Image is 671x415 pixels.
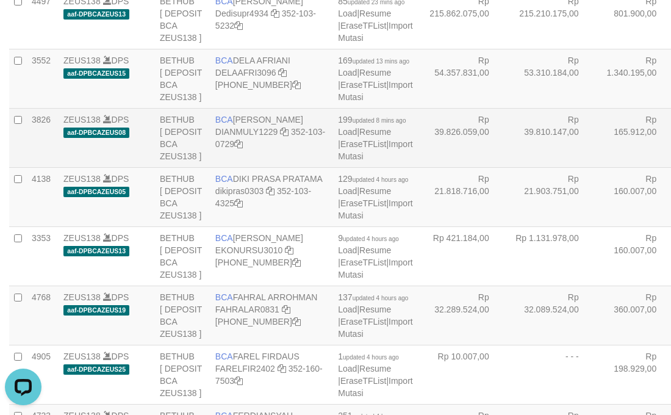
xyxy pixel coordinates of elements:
a: Copy 3521030729 to clipboard [234,139,243,149]
td: BETHUB [ DEPOSIT BCA ZEUS138 ] [155,345,210,404]
a: Copy Dedisupr4934 to clipboard [271,9,279,18]
a: Resume [359,245,391,255]
td: [PERSON_NAME] 352-103-0729 [210,108,333,167]
span: updated 4 hours ago [343,354,399,361]
td: BETHUB [ DEPOSIT BCA ZEUS138 ] [155,49,210,108]
a: Load [338,245,357,255]
a: Copy EKONURSU3010 to clipboard [285,245,293,255]
td: 3353 [27,226,59,286]
span: 199 [338,115,406,125]
span: updated 4 hours ago [353,295,409,301]
a: Load [338,68,357,78]
td: DPS [59,226,155,286]
span: updated 4 hours ago [353,176,409,183]
a: Import Mutasi [338,258,412,280]
span: aaf-DPBCAZEUS13 [63,246,129,256]
a: Copy 4062302392 to clipboard [292,258,301,267]
a: Import Mutasi [338,80,412,102]
span: 9 [338,233,399,243]
a: Copy 3521034325 to clipboard [234,198,243,208]
a: Resume [359,186,391,196]
a: EraseTFList [340,139,386,149]
a: Resume [359,9,391,18]
span: aaf-DPBCAZEUS13 [63,9,129,20]
a: Copy DELAAFRI3096 to clipboard [278,68,287,78]
span: aaf-DPBCAZEUS19 [63,305,129,316]
a: ZEUS138 [63,56,101,65]
span: 1 [338,352,399,361]
span: | | | [338,352,412,398]
td: BETHUB [ DEPOSIT BCA ZEUS138 ] [155,226,210,286]
td: 3826 [27,108,59,167]
a: FAHRALAR0831 [215,305,279,314]
a: Copy 8692458639 to clipboard [292,80,301,90]
a: Import Mutasi [338,139,412,161]
a: Resume [359,364,391,374]
span: BCA [215,292,233,302]
td: Rp 10.007,00 [418,345,508,404]
a: Copy 3521035232 to clipboard [234,21,243,31]
td: 4905 [27,345,59,404]
td: Rp 54.357.831,00 [418,49,508,108]
span: updated 13 mins ago [353,58,409,65]
td: 3552 [27,49,59,108]
span: 169 [338,56,409,65]
a: dikipras0303 [215,186,264,196]
span: BCA [215,352,233,361]
a: ZEUS138 [63,352,101,361]
a: Copy FARELFIR2402 to clipboard [278,364,286,374]
span: aaf-DPBCAZEUS05 [63,187,129,197]
span: updated 8 mins ago [353,117,406,124]
a: Import Mutasi [338,198,412,220]
a: Import Mutasi [338,21,412,43]
td: BETHUB [ DEPOSIT BCA ZEUS138 ] [155,286,210,345]
td: Rp 1.131.978,00 [508,226,597,286]
td: DELA AFRIANI [PHONE_NUMBER] [210,49,333,108]
td: Rp 32.289.524,00 [418,286,508,345]
td: Rp 21.818.716,00 [418,167,508,226]
button: Open LiveChat chat widget [5,5,41,41]
td: DPS [59,49,155,108]
span: aaf-DPBCAZEUS25 [63,364,129,375]
td: Rp 421.184,00 [418,226,508,286]
td: DPS [59,167,155,226]
span: | | | [338,233,412,280]
span: | | | [338,292,412,339]
a: Copy 3521607503 to clipboard [234,376,243,386]
td: Rp 32.089.524,00 [508,286,597,345]
a: Resume [359,127,391,137]
span: | | | [338,56,412,102]
span: BCA [215,56,233,65]
a: EraseTFList [340,376,386,386]
a: DIANMULY1229 [215,127,278,137]
a: Copy dikipras0303 to clipboard [266,186,274,196]
td: [PERSON_NAME] [PHONE_NUMBER] [210,226,333,286]
a: Resume [359,68,391,78]
a: Load [338,305,357,314]
span: | | | [338,115,412,161]
a: Copy FAHRALAR0831 to clipboard [282,305,290,314]
td: FAREL FIRDAUS 352-160-7503 [210,345,333,404]
a: EraseTFList [340,258,386,267]
span: 137 [338,292,408,302]
a: EKONURSU3010 [215,245,283,255]
span: BCA [215,233,233,243]
a: Dedisupr4934 [215,9,268,18]
td: FAHRAL ARROHMAN [PHONE_NUMBER] [210,286,333,345]
td: DPS [59,345,155,404]
span: aaf-DPBCAZEUS08 [63,128,129,138]
td: DPS [59,286,155,345]
a: Copy 5665095158 to clipboard [292,317,301,327]
a: Copy DIANMULY1229 to clipboard [280,127,289,137]
span: aaf-DPBCAZEUS15 [63,68,129,79]
span: 129 [338,174,408,184]
a: Load [338,186,357,196]
span: BCA [215,174,233,184]
span: | | | [338,174,412,220]
a: ZEUS138 [63,115,101,125]
span: BCA [215,115,233,125]
td: Rp 39.826.059,00 [418,108,508,167]
td: DIKI PRASA PRATAMA 352-103-4325 [210,167,333,226]
td: - - - [508,345,597,404]
a: Load [338,127,357,137]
